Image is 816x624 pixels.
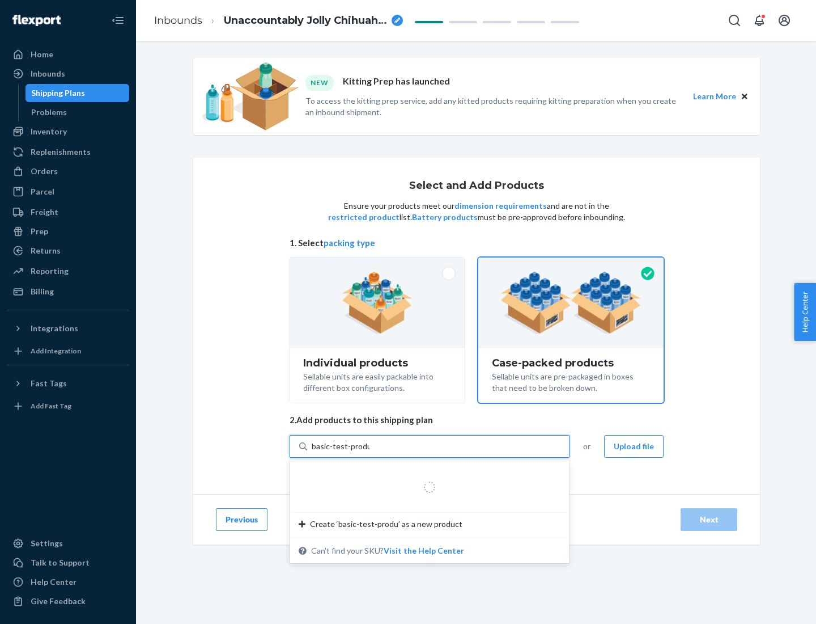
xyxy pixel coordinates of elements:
[312,441,370,452] input: Create ‘basic-test-produ’ as a new productCan't find your SKU?Visit the Help Center
[583,441,590,452] span: or
[31,323,78,334] div: Integrations
[290,414,664,426] span: 2. Add products to this shipping plan
[7,374,129,393] button: Fast Tags
[7,242,129,260] a: Returns
[107,9,129,32] button: Close Navigation
[31,557,90,568] div: Talk to Support
[31,265,69,277] div: Reporting
[31,87,85,99] div: Shipping Plans
[31,286,54,297] div: Billing
[31,49,53,60] div: Home
[409,180,544,192] h1: Select and Add Products
[31,166,58,177] div: Orders
[412,212,478,223] button: Battery products
[7,203,129,221] a: Freight
[7,534,129,553] a: Settings
[738,90,751,103] button: Close
[31,596,86,607] div: Give Feedback
[7,397,129,415] a: Add Fast Tag
[303,357,451,369] div: Individual products
[7,554,129,572] a: Talk to Support
[7,573,129,591] a: Help Center
[31,68,65,79] div: Inbounds
[748,9,771,32] button: Open notifications
[31,245,61,256] div: Returns
[25,103,130,121] a: Problems
[7,262,129,280] a: Reporting
[154,14,202,27] a: Inbounds
[681,508,737,531] button: Next
[31,576,76,588] div: Help Center
[492,369,650,394] div: Sellable units are pre-packaged in boxes that need to be broken down.
[31,401,71,411] div: Add Fast Tag
[690,514,728,525] div: Next
[693,90,736,103] button: Learn More
[12,15,61,26] img: Flexport logo
[31,226,48,237] div: Prep
[794,283,816,341] button: Help Center
[328,212,399,223] button: restricted product
[305,95,683,118] p: To access the kitting prep service, add any kitted products requiring kitting preparation when yo...
[327,200,626,223] p: Ensure your products meet our and are not in the list. must be pre-approved before inbounding.
[342,272,413,334] img: individual-pack.facf35554cb0f1810c75b2bd6df2d64e.png
[305,75,334,90] div: NEW
[7,162,129,180] a: Orders
[25,84,130,102] a: Shipping Plans
[31,186,54,197] div: Parcel
[311,545,464,556] span: Can't find your SKU?
[7,222,129,241] a: Prep
[492,357,650,369] div: Case-packed products
[7,183,129,201] a: Parcel
[773,9,796,32] button: Open account menu
[500,272,641,334] img: case-pack.59cecea509d18c883b923b81aeac6d0b.png
[290,237,664,249] span: 1. Select
[31,346,81,356] div: Add Integration
[224,14,387,28] span: Unaccountably Jolly Chihuahua
[7,45,129,64] a: Home
[343,75,450,90] p: Kitting Prep has launched
[31,126,67,137] div: Inventory
[454,200,547,212] button: dimension requirements
[145,4,412,37] ol: breadcrumbs
[216,508,267,531] button: Previous
[310,518,462,530] span: Create ‘basic-test-produ’ as a new product
[31,206,58,218] div: Freight
[31,538,63,549] div: Settings
[7,123,129,141] a: Inventory
[384,545,464,556] button: Create ‘basic-test-produ’ as a new productCan't find your SKU?
[31,107,67,118] div: Problems
[7,592,129,610] button: Give Feedback
[7,283,129,301] a: Billing
[7,65,129,83] a: Inbounds
[31,378,67,389] div: Fast Tags
[303,369,451,394] div: Sellable units are easily packable into different box configurations.
[7,143,129,161] a: Replenishments
[324,237,375,249] button: packing type
[7,319,129,338] button: Integrations
[7,342,129,360] a: Add Integration
[31,146,91,158] div: Replenishments
[604,435,664,458] button: Upload file
[723,9,746,32] button: Open Search Box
